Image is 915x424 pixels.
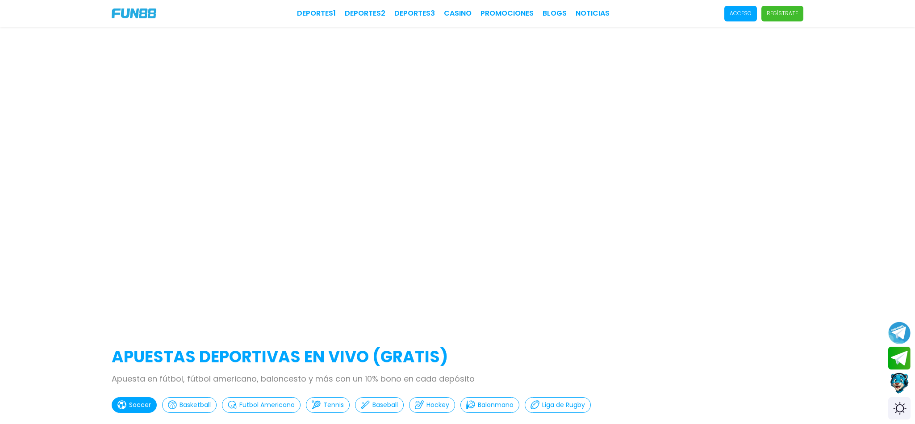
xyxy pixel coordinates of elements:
[306,397,350,413] button: Tennis
[460,397,519,413] button: Balonmano
[730,9,752,17] p: Acceso
[112,397,157,413] button: Soccer
[542,400,585,410] p: Liga de Rugby
[372,400,398,410] p: Baseball
[480,8,534,19] a: Promociones
[394,8,435,19] a: Deportes3
[888,397,911,420] div: Switch theme
[426,400,449,410] p: Hockey
[888,372,911,395] button: Contact customer service
[180,400,211,410] p: Basketball
[543,8,567,19] a: BLOGS
[162,397,217,413] button: Basketball
[355,397,404,413] button: Baseball
[767,9,798,17] p: Regístrate
[478,400,514,410] p: Balonmano
[129,400,151,410] p: Soccer
[297,8,336,19] a: Deportes1
[576,8,610,19] a: NOTICIAS
[888,321,911,344] button: Join telegram channel
[444,8,472,19] a: CASINO
[525,397,591,413] button: Liga de Rugby
[888,347,911,370] button: Join telegram
[239,400,295,410] p: Futbol Americano
[112,373,803,385] p: Apuesta en fútbol, fútbol americano, baloncesto y más con un 10% bono en cada depósito
[345,8,385,19] a: Deportes2
[222,397,301,413] button: Futbol Americano
[409,397,455,413] button: Hockey
[112,8,156,18] img: Company Logo
[323,400,344,410] p: Tennis
[112,345,803,369] h2: APUESTAS DEPORTIVAS EN VIVO (gratis)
